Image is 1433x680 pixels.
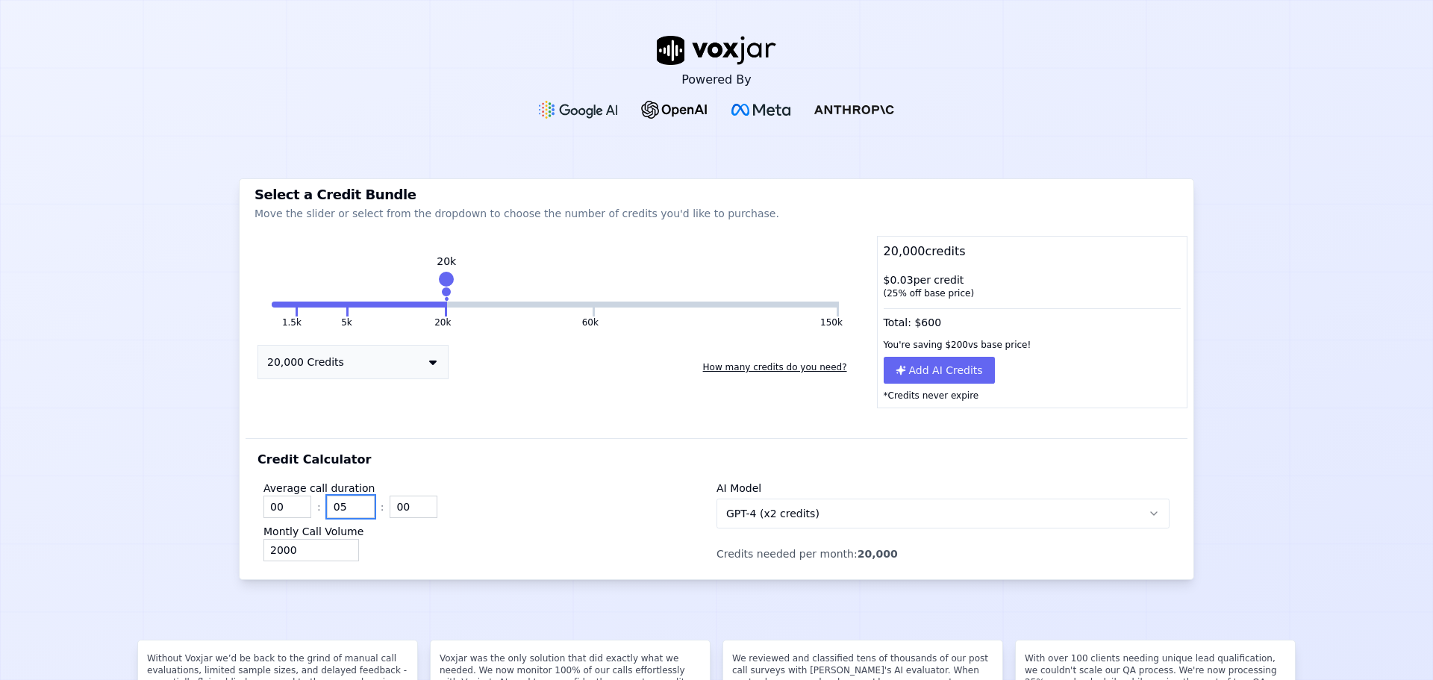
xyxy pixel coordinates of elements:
[447,302,592,308] button: 60k
[884,287,1181,299] div: ( 25 % off base price)
[317,499,321,514] span: :
[641,101,708,119] img: OpenAI Logo
[257,451,371,469] p: Credit Calculator
[272,302,296,308] button: 1.5k
[582,316,599,328] button: 60k
[726,506,819,521] span: GPT-4 (x2 credits)
[282,316,302,328] button: 1.5k
[298,302,346,308] button: 5k
[595,302,837,308] button: 150k
[697,355,853,379] button: How many credits do you need?
[539,101,618,119] img: Google gemini Logo
[257,345,449,379] button: 20,000 Credits
[878,333,1187,357] div: You're saving $ 200 vs base price!
[878,237,1187,266] div: 20,000 credits
[878,266,1187,305] div: $ 0.03 per credit
[434,316,451,328] button: 20k
[349,302,446,308] button: 20k
[657,36,776,65] img: voxjar logo
[716,546,1170,561] p: Credits needed per month:
[263,482,375,494] label: Average call duration
[731,104,790,116] img: Meta Logo
[878,384,1187,408] p: *Credits never expire
[381,499,384,514] span: :
[681,71,752,89] p: Powered By
[255,188,1178,202] h3: Select a Credit Bundle
[878,305,1187,333] div: Total: $ 600
[858,548,898,560] span: 20,000
[263,525,363,537] label: Montly Call Volume
[820,316,843,328] button: 150k
[255,206,1178,221] p: Move the slider or select from the dropdown to choose the number of credits you'd like to purchase.
[716,482,761,494] label: AI Model
[884,357,995,384] button: Add AI Credits
[437,254,456,269] div: 20k
[341,316,352,328] button: 5k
